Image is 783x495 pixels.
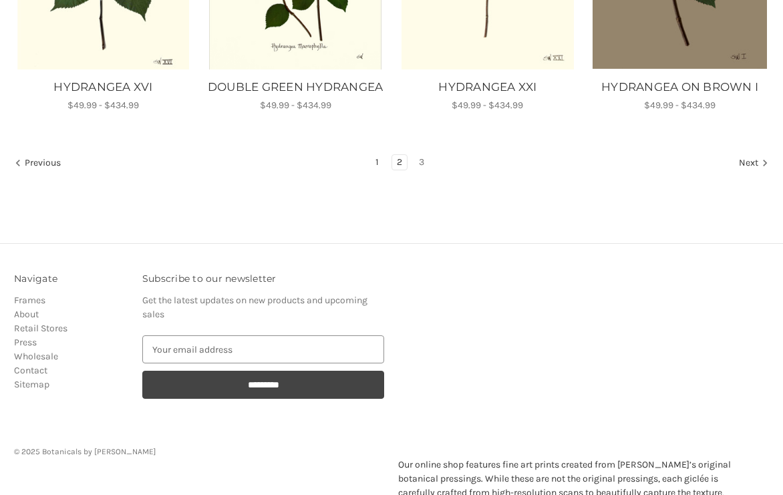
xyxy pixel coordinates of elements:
a: Next [734,155,768,172]
a: Page 2 of 3 [392,155,407,170]
a: Page 1 of 3 [371,155,383,170]
a: Wholesale [14,351,58,362]
p: Get the latest updates on new products and upcoming sales [142,293,385,321]
a: DOUBLE GREEN HYDRANGEA, Price range from $49.99 to $434.99 [206,79,385,96]
span: $49.99 - $434.99 [452,100,523,111]
h3: Subscribe to our newsletter [142,272,385,286]
a: Previous [15,155,65,172]
a: HYDRANGEA XVI, Price range from $49.99 to $434.99 [14,79,192,96]
span: $49.99 - $434.99 [67,100,139,111]
a: Press [14,337,37,348]
a: HYDRANGEA XXI, Price range from $49.99 to $434.99 [399,79,577,96]
a: Page 3 of 3 [414,155,429,170]
span: $49.99 - $434.99 [260,100,331,111]
h3: Navigate [14,272,128,286]
p: © 2025 Botanicals by [PERSON_NAME] [14,446,769,458]
a: Frames [14,295,45,306]
a: Contact [14,365,47,376]
a: Retail Stores [14,323,67,334]
span: $49.99 - $434.99 [644,100,716,111]
a: Sitemap [14,379,49,390]
input: Your email address [142,335,385,363]
nav: pagination [14,154,769,173]
a: HYDRANGEA ON BROWN I, Price range from $49.99 to $434.99 [591,79,769,96]
a: About [14,309,39,320]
